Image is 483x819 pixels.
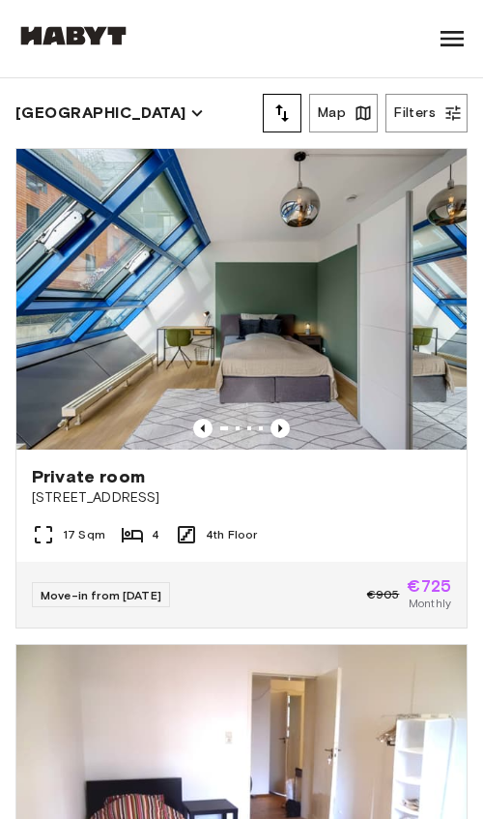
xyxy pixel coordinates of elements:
span: €905 [367,586,400,603]
span: Monthly [409,595,451,612]
span: [STREET_ADDRESS] [32,488,451,508]
img: Marketing picture of unit DE-01-010-002-01HF [16,149,467,450]
button: Map [309,94,378,132]
img: Habyt [15,26,131,45]
span: Move-in from [DATE] [41,588,161,602]
a: Marketing picture of unit DE-01-010-002-01HFPrevious imagePrevious imagePrivate room[STREET_ADDRE... [15,148,468,629]
span: 17 Sqm [63,526,105,543]
span: 4th Floor [206,526,257,543]
span: €725 [407,577,451,595]
span: 4 [152,526,159,543]
button: Previous image [270,419,290,438]
button: Filters [385,94,468,132]
button: [GEOGRAPHIC_DATA] [15,100,204,127]
button: Previous image [193,419,213,438]
span: Private room [32,465,145,488]
button: tune [263,94,301,132]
